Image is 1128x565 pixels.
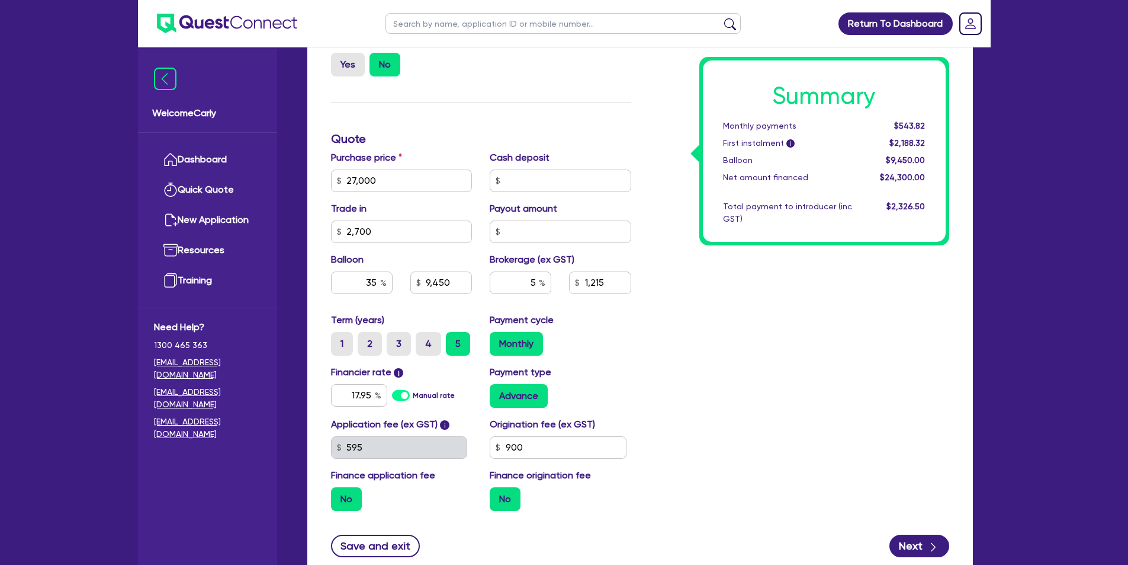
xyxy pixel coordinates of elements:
label: Yes [331,53,365,76]
label: Purchase price [331,151,402,165]
img: quick-quote [163,183,178,197]
label: Payment cycle [490,313,554,327]
label: Term (years) [331,313,384,327]
div: Net amount financed [714,171,861,184]
a: [EMAIL_ADDRESS][DOMAIN_NAME] [154,356,261,381]
label: 5 [446,332,470,356]
a: Dashboard [154,145,261,175]
a: [EMAIL_ADDRESS][DOMAIN_NAME] [154,386,261,411]
span: $9,450.00 [886,155,925,165]
a: Training [154,266,261,296]
label: 4 [416,332,441,356]
label: Balloon [331,253,364,267]
label: Monthly [490,332,543,356]
label: Manual rate [413,390,455,401]
span: i [440,420,449,430]
span: Need Help? [154,320,261,334]
button: Next [889,535,949,557]
div: Balloon [714,154,861,167]
label: Finance origination fee [490,468,591,483]
label: Cash deposit [490,151,549,165]
a: Quick Quote [154,175,261,205]
img: quest-connect-logo-blue [157,14,297,33]
input: Search by name, application ID or mobile number... [385,13,741,34]
label: Advance [490,384,548,408]
label: No [369,53,400,76]
label: 3 [387,332,411,356]
label: Origination fee (ex GST) [490,417,595,432]
span: 1300 465 363 [154,339,261,352]
a: Return To Dashboard [838,12,953,35]
div: Total payment to introducer (inc GST) [714,200,861,225]
span: i [786,140,795,148]
label: Payout amount [490,202,557,216]
label: Financier rate [331,365,404,379]
span: $2,188.32 [889,138,925,148]
img: resources [163,243,178,257]
label: Application fee (ex GST) [331,417,438,432]
label: No [331,487,362,511]
span: $2,326.50 [886,202,925,211]
span: i [394,368,403,378]
img: training [163,273,178,288]
img: icon-menu-close [154,68,176,90]
span: $24,300.00 [880,173,925,182]
h1: Summary [723,82,925,110]
button: Save and exit [331,535,420,557]
a: Dropdown toggle [955,8,986,39]
label: Brokerage (ex GST) [490,253,574,267]
label: No [490,487,520,511]
label: Finance application fee [331,468,435,483]
span: $543.82 [894,121,925,130]
div: First instalment [714,137,861,149]
div: Monthly payments [714,120,861,132]
a: Resources [154,235,261,266]
span: Welcome Carly [152,106,263,120]
a: New Application [154,205,261,235]
label: Trade in [331,202,367,216]
label: 2 [358,332,382,356]
label: Payment type [490,365,551,379]
img: new-application [163,213,178,227]
a: [EMAIL_ADDRESS][DOMAIN_NAME] [154,416,261,440]
label: 1 [331,332,353,356]
h3: Quote [331,132,631,146]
